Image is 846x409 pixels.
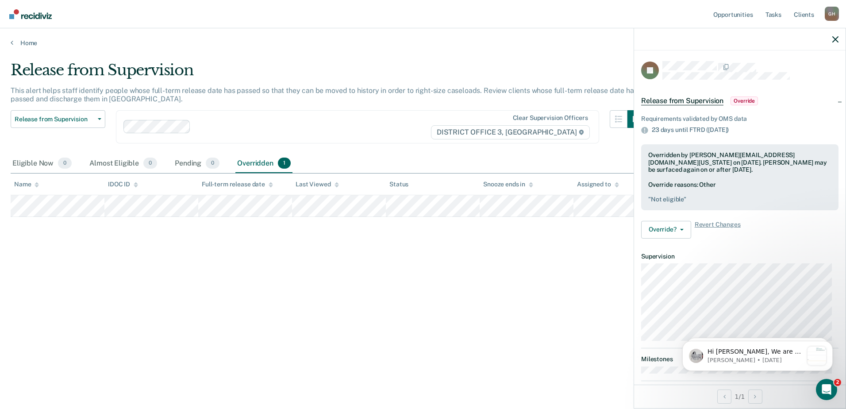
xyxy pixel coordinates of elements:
div: Name [14,181,39,188]
div: Release from Supervision [11,61,645,86]
div: Full-term release date [202,181,273,188]
span: Revert Changes [695,221,741,239]
img: Recidiviz [9,9,52,19]
button: Profile dropdown button [825,7,839,21]
div: Requirements validated by OMS data [641,115,838,123]
div: G H [825,7,839,21]
button: Next Opportunity [748,390,762,404]
div: Last Viewed [296,181,338,188]
p: Message from Kim, sent 1w ago [38,33,134,41]
div: IDOC ID [108,181,138,188]
a: Home [11,39,835,47]
pre: " Not eligible " [648,196,831,203]
span: Override [731,96,758,105]
div: 1 / 1 [634,385,846,408]
button: Previous Opportunity [717,390,731,404]
span: 0 [143,158,157,169]
div: 23 days until FTRD ([DATE]) [652,126,838,134]
span: 1 [278,158,291,169]
span: 0 [206,158,219,169]
dt: Milestones [641,355,838,363]
p: This alert helps staff identify people whose full-term release date has passed so that they can b... [11,86,637,103]
div: Status [389,181,408,188]
iframe: Intercom notifications message [669,323,846,385]
div: Snooze ends in [483,181,533,188]
button: Override? [641,221,691,239]
dt: Supervision [641,253,838,260]
div: Pending [173,154,221,174]
div: Override reasons: Other [648,181,831,203]
div: Release from SupervisionOverride [634,87,846,115]
div: Almost Eligible [88,154,159,174]
div: Eligible Now [11,154,73,174]
iframe: Intercom live chat [816,379,837,400]
span: Hi [PERSON_NAME], We are so excited to announce a brand new feature: AI case note search! 📣 Findi... [38,25,134,252]
div: Overridden [235,154,292,174]
span: DISTRICT OFFICE 3, [GEOGRAPHIC_DATA] [431,125,590,139]
div: Overridden by [PERSON_NAME][EMAIL_ADDRESS][DOMAIN_NAME][US_STATE] on [DATE]. [PERSON_NAME] may be... [648,151,831,174]
div: Clear supervision officers [513,114,588,122]
div: Assigned to [577,181,619,188]
span: 0 [58,158,72,169]
span: Release from Supervision [641,96,723,105]
span: Release from Supervision [15,116,94,123]
span: 2 [834,379,841,386]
